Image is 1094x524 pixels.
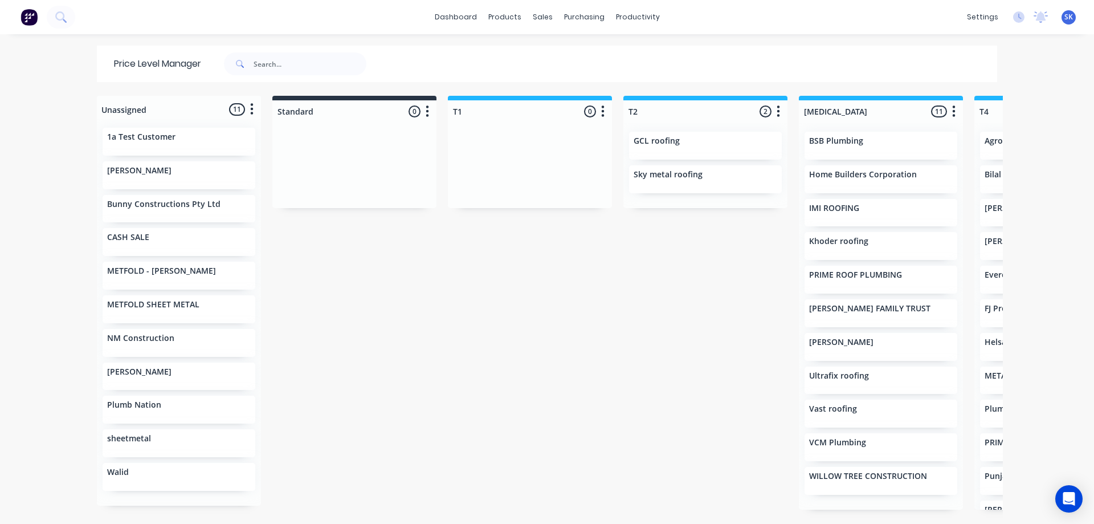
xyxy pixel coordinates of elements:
[809,438,866,448] p: VCM Plumbing
[107,166,172,176] p: [PERSON_NAME]
[805,433,957,461] div: VCM Plumbing
[985,170,1001,180] p: Bilal
[805,400,957,428] div: Vast roofing
[103,262,255,290] div: METFOLD - [PERSON_NAME]
[809,170,917,180] p: Home Builders Corporation
[99,104,146,116] div: Unassigned
[809,304,930,314] p: [PERSON_NAME] FAMILY TRUST
[103,195,255,223] div: Bunny Constructions Pty Ltd
[610,9,666,26] div: productivity
[805,333,957,361] div: [PERSON_NAME]
[103,429,255,457] div: sheetmetal
[805,467,957,495] div: WILLOW TREE CONSTRUCTION
[809,404,857,414] p: Vast roofing
[103,396,255,424] div: Plumb Nation
[805,266,957,294] div: PRIME ROOF PLUMBING
[558,9,610,26] div: purchasing
[107,300,199,310] p: METFOLD SHEET METAL
[809,136,863,146] p: BSB Plumbing
[805,299,957,327] div: [PERSON_NAME] FAMILY TRUST
[805,367,957,395] div: Ultrafix roofing
[107,132,175,142] p: 1a Test Customer
[107,266,216,276] p: METFOLD - [PERSON_NAME]
[527,9,558,26] div: sales
[21,9,38,26] img: Factory
[985,338,1064,347] p: Helsa Group Pty Ltd
[107,200,221,209] p: Bunny Constructions Pty Ltd
[809,371,869,381] p: Ultrafix roofing
[985,438,1028,448] p: PRIME RAIL
[483,9,527,26] div: products
[805,132,957,160] div: BSB Plumbing
[107,468,129,477] p: Walid
[629,165,782,193] div: Sky metal roofing
[809,338,873,347] p: [PERSON_NAME]
[429,9,483,26] a: dashboard
[985,136,1008,146] p: Agron
[805,165,957,193] div: Home Builders Corporation
[103,363,255,391] div: [PERSON_NAME]
[805,232,957,260] div: Khoder roofing
[254,52,366,75] input: Search...
[961,9,1004,26] div: settings
[103,463,255,491] div: Walid
[809,270,902,280] p: PRIME ROOF PLUMBING
[985,472,1043,481] p: Punjab roofing
[103,128,255,156] div: 1a Test Customer
[107,367,172,377] p: [PERSON_NAME]
[985,404,1034,414] p: Plum Nation
[107,434,151,444] p: sheetmetal
[809,204,859,213] p: IMI ROOFING
[634,170,703,180] p: Sky metal roofing
[107,233,149,242] p: CASH SALE
[629,132,782,160] div: GCL roofing
[1064,12,1073,22] span: SK
[809,237,868,246] p: Khoder roofing
[985,505,1049,515] p: [PERSON_NAME]
[103,161,255,189] div: [PERSON_NAME]
[107,334,174,343] p: NM Construction
[809,472,927,481] p: WILLOW TREE CONSTRUCTION
[229,103,245,115] span: 11
[985,270,1043,280] p: Everest Homes
[985,371,1054,381] p: METALX ROOFING
[97,46,201,82] div: Price Level Manager
[107,400,161,410] p: Plumb Nation
[985,304,1092,314] p: FJ Precision Roofing Pty Ltd
[103,295,255,323] div: METFOLD SHEET METAL
[103,228,255,256] div: CASH SALE
[805,199,957,227] div: IMI ROOFING
[103,329,255,357] div: NM Construction
[1055,485,1083,513] div: Open Intercom Messenger
[634,136,680,146] p: GCL roofing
